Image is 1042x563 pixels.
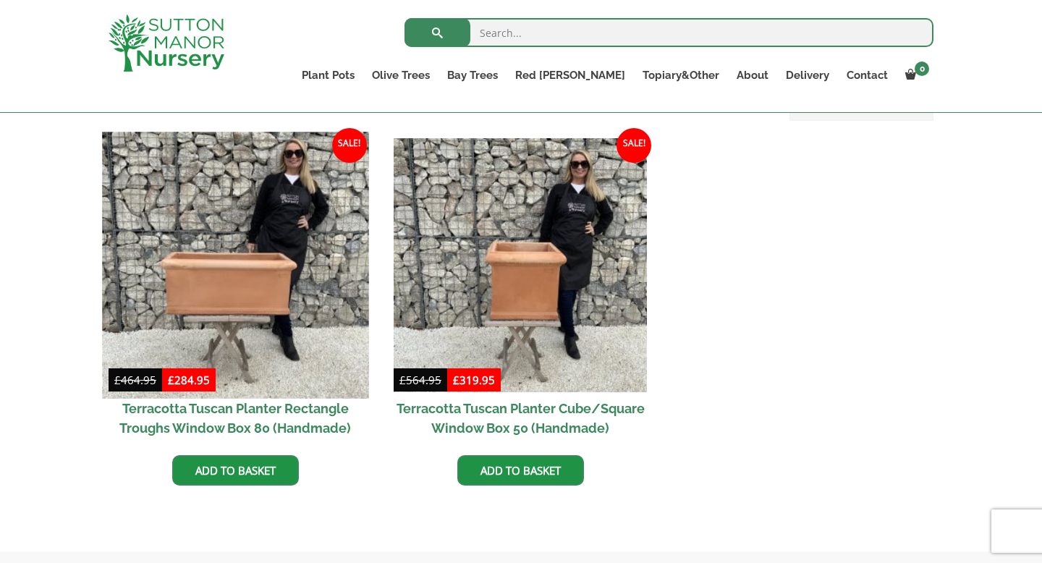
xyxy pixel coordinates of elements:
[394,138,648,444] a: Sale! Terracotta Tuscan Planter Cube/Square Window Box 50 (Handmade)
[293,65,363,85] a: Plant Pots
[114,373,156,387] bdi: 464.95
[457,455,584,486] a: Add to basket: “Terracotta Tuscan Planter Cube/Square Window Box 50 (Handmade)”
[102,132,368,398] img: Terracotta Tuscan Planter Rectangle Troughs Window Box 80 (Handmade)
[399,373,441,387] bdi: 564.95
[399,373,406,387] span: £
[617,128,651,163] span: Sale!
[453,373,459,387] span: £
[168,373,210,387] bdi: 284.95
[363,65,439,85] a: Olive Trees
[394,138,648,392] img: Terracotta Tuscan Planter Cube/Square Window Box 50 (Handmade)
[404,18,933,47] input: Search...
[897,65,933,85] a: 0
[507,65,634,85] a: Red [PERSON_NAME]
[109,14,224,72] img: logo
[453,373,495,387] bdi: 319.95
[777,65,838,85] a: Delivery
[915,62,929,76] span: 0
[439,65,507,85] a: Bay Trees
[394,392,648,444] h2: Terracotta Tuscan Planter Cube/Square Window Box 50 (Handmade)
[172,455,299,486] a: Add to basket: “Terracotta Tuscan Planter Rectangle Troughs Window Box 80 (Handmade)”
[114,373,121,387] span: £
[728,65,777,85] a: About
[168,373,174,387] span: £
[634,65,728,85] a: Topiary&Other
[838,65,897,85] a: Contact
[109,392,363,444] h2: Terracotta Tuscan Planter Rectangle Troughs Window Box 80 (Handmade)
[109,138,363,444] a: Sale! Terracotta Tuscan Planter Rectangle Troughs Window Box 80 (Handmade)
[332,128,367,163] span: Sale!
